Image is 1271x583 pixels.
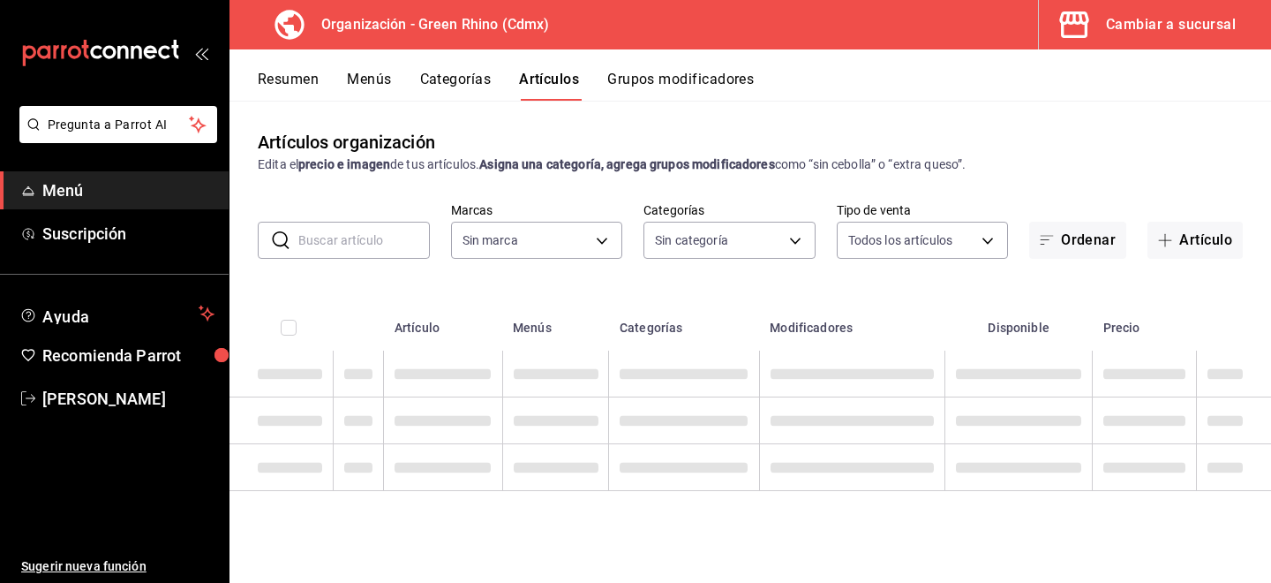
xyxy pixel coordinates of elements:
button: Ordenar [1029,222,1126,259]
th: Disponible [945,294,1093,351]
label: Categorías [643,204,816,216]
th: Precio [1093,294,1197,351]
button: Artículo [1147,222,1243,259]
button: Pregunta a Parrot AI [19,106,217,143]
button: Menús [347,71,391,101]
span: Sugerir nueva función [21,557,214,576]
h3: Organización - Green Rhino (Cdmx) [307,14,549,35]
label: Tipo de venta [837,204,1009,216]
span: Sin marca [463,231,518,249]
span: Todos los artículos [848,231,953,249]
th: Artículo [384,294,502,351]
button: Artículos [519,71,579,101]
input: Buscar artículo [298,223,430,258]
th: Categorías [609,294,759,351]
button: Resumen [258,71,319,101]
button: open_drawer_menu [194,46,208,60]
div: Edita el de tus artículos. como “sin cebolla” o “extra queso”. [258,155,1243,174]
label: Marcas [451,204,623,216]
button: Categorías [420,71,492,101]
th: Menús [502,294,609,351]
strong: Asigna una categoría, agrega grupos modificadores [479,157,774,171]
div: navigation tabs [258,71,1271,101]
a: Pregunta a Parrot AI [12,128,217,147]
span: Suscripción [42,222,214,246]
span: Sin categoría [655,231,728,249]
span: [PERSON_NAME] [42,387,214,411]
div: Cambiar a sucursal [1106,12,1236,37]
span: Ayuda [42,303,192,324]
button: Grupos modificadores [607,71,754,101]
span: Pregunta a Parrot AI [48,116,190,134]
th: Modificadores [759,294,944,351]
div: Artículos organización [258,129,435,155]
strong: precio e imagen [298,157,390,171]
span: Menú [42,178,214,202]
span: Recomienda Parrot [42,344,214,367]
